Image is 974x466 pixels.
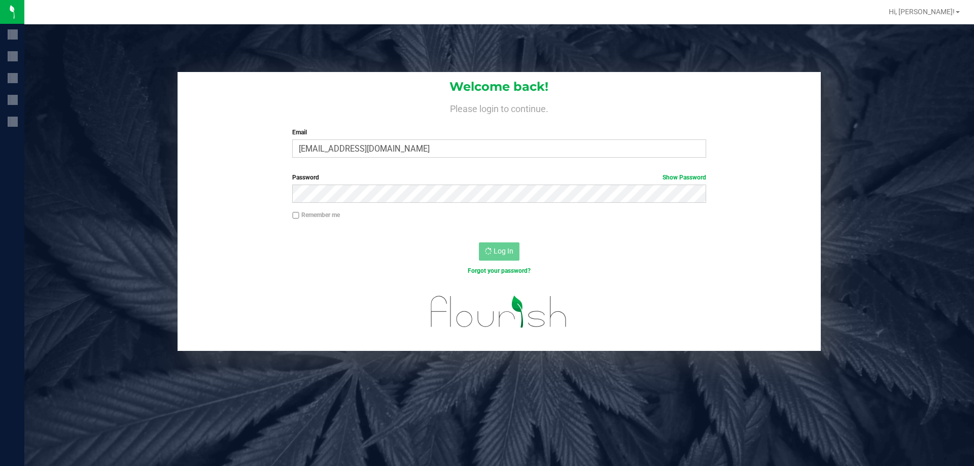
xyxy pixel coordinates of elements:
[663,174,706,181] a: Show Password
[494,247,513,255] span: Log In
[178,101,821,114] h4: Please login to continue.
[889,8,955,16] span: Hi, [PERSON_NAME]!
[468,267,531,274] a: Forgot your password?
[178,80,821,93] h1: Welcome back!
[292,212,299,219] input: Remember me
[419,286,579,338] img: flourish_logo.svg
[479,242,519,261] button: Log In
[292,174,319,181] span: Password
[292,210,340,220] label: Remember me
[292,128,706,137] label: Email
